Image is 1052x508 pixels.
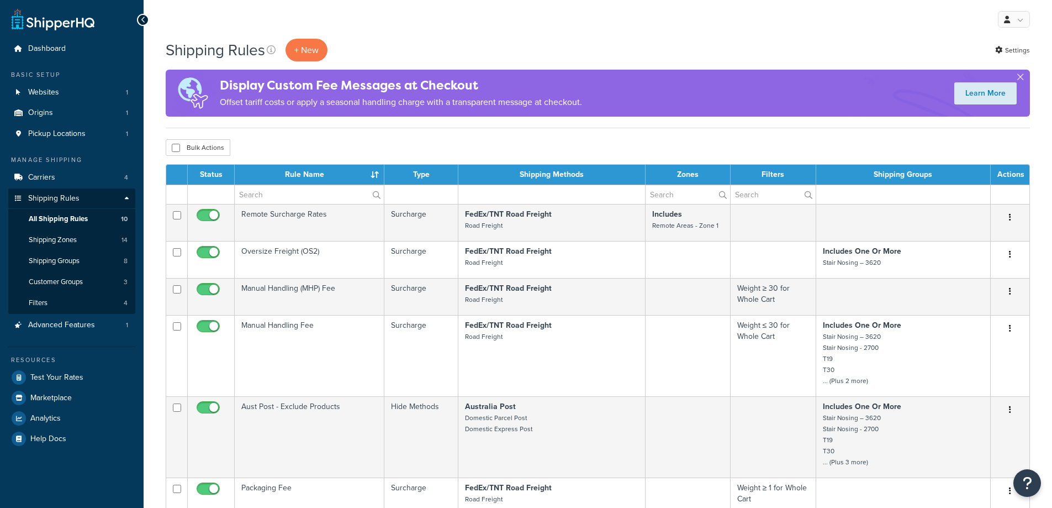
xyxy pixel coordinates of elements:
div: Resources [8,355,135,365]
small: Road Freight [465,494,503,504]
span: Websites [28,88,59,97]
th: Actions [991,165,1029,185]
a: All Shipping Rules 10 [8,209,135,229]
td: Oversize Freight (OS2) [235,241,384,278]
a: Settings [995,43,1030,58]
a: Shipping Rules [8,188,135,209]
strong: FedEx/TNT Road Freight [465,320,552,331]
span: All Shipping Rules [29,214,88,224]
span: Shipping Groups [29,256,80,266]
p: + New [286,39,327,61]
strong: Includes One Or More [823,245,901,257]
span: 1 [126,321,128,330]
span: Shipping Zones [29,235,77,245]
a: Help Docs [8,429,135,449]
li: Websites [8,82,135,103]
small: Road Freight [465,221,503,231]
a: ShipperHQ Home [12,8,94,30]
li: Shipping Groups [8,251,135,271]
span: Origins [28,108,53,118]
strong: FedEx/TNT Road Freight [465,245,552,257]
a: Advanced Features 1 [8,315,135,336]
p: Offset tariff costs or apply a seasonal handling charge with a transparent message at checkout. [220,95,582,110]
th: Shipping Methods [458,165,646,185]
a: Carriers 4 [8,167,135,188]
img: duties-banner-06bc72dcb5fe05cb3f9472aba00be2ae8eb53ab6f0d8bb03d382ba314ac3c341.png [166,70,220,117]
strong: FedEx/TNT Road Freight [465,482,552,494]
th: Filters [731,165,816,185]
button: Open Resource Center [1013,469,1041,497]
a: Origins 1 [8,103,135,123]
span: 4 [124,298,128,308]
td: Surcharge [384,204,458,241]
td: Remote Surcharge Rates [235,204,384,241]
span: Pickup Locations [28,129,86,139]
td: Manual Handling Fee [235,315,384,396]
small: Stair Nosing – 3620 [823,258,881,268]
span: Carriers [28,173,55,182]
td: Aust Post - Exclude Products [235,396,384,478]
input: Search [235,185,384,204]
th: Status [188,165,235,185]
li: Shipping Rules [8,188,135,315]
small: Stair Nosing – 3620 Stair Nosing - 2700 T19 T30 ... (Plus 3 more) [823,413,881,467]
h4: Display Custom Fee Messages at Checkout [220,76,582,95]
li: Origins [8,103,135,123]
a: Dashboard [8,39,135,59]
li: Pickup Locations [8,124,135,144]
span: Help Docs [30,434,66,444]
span: 3 [124,277,128,287]
th: Type [384,165,458,185]
strong: Includes One Or More [823,401,901,412]
a: Test Your Rates [8,368,135,387]
li: Filters [8,293,135,313]
span: Analytics [30,414,61,423]
td: Weight ≥ 30 for Whole Cart [731,278,816,315]
small: Remote Areas - Zone 1 [652,221,718,231]
small: Stair Nosing – 3620 Stair Nosing - 2700 T19 T30 ... (Plus 2 more) [823,332,881,386]
li: All Shipping Rules [8,209,135,229]
a: Marketplace [8,388,135,408]
small: Road Freight [465,332,503,342]
small: Road Freight [465,295,503,305]
a: Filters 4 [8,293,135,313]
small: Road Freight [465,258,503,268]
span: 1 [126,88,128,97]
span: Shipping Rules [28,194,80,203]
button: Bulk Actions [166,139,230,156]
strong: FedEx/TNT Road Freight [465,282,552,294]
span: Advanced Features [28,321,95,330]
input: Search [731,185,816,204]
span: 14 [121,235,128,245]
li: Carriers [8,167,135,188]
a: Websites 1 [8,82,135,103]
span: Test Your Rates [30,373,83,383]
a: Pickup Locations 1 [8,124,135,144]
span: 4 [124,173,128,182]
th: Shipping Groups [816,165,991,185]
a: Customer Groups 3 [8,272,135,292]
span: 8 [124,256,128,266]
td: Surcharge [384,315,458,396]
small: Domestic Parcel Post Domestic Express Post [465,413,532,434]
strong: FedEx/TNT Road Freight [465,208,552,220]
td: Surcharge [384,278,458,315]
td: Weight ≤ 30 for Whole Cart [731,315,816,396]
a: Analytics [8,409,135,428]
a: Learn More [954,82,1017,104]
th: Zones [646,165,731,185]
strong: Includes [652,208,682,220]
a: Shipping Groups 8 [8,251,135,271]
span: Dashboard [28,44,66,54]
strong: Includes One Or More [823,320,901,331]
li: Advanced Features [8,315,135,336]
div: Basic Setup [8,70,135,80]
td: Manual Handling (MHP) Fee [235,278,384,315]
input: Search [646,185,730,204]
div: Manage Shipping [8,155,135,165]
td: Surcharge [384,241,458,278]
